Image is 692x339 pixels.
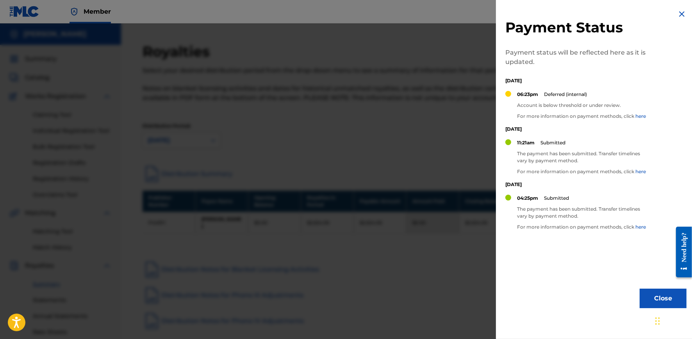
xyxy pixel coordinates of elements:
p: For more information on payment methods, click [517,113,646,120]
a: here [635,169,646,174]
p: [DATE] [505,181,650,188]
iframe: Chat Widget [653,302,692,339]
p: Deferred (internal) [544,91,587,98]
p: Payment status will be reflected here as it is updated. [505,48,650,67]
p: The payment has been submitted. Transfer timelines vary by payment method. [517,206,650,220]
p: [DATE] [505,126,650,133]
p: For more information on payment methods, click [517,168,650,175]
img: MLC Logo [9,6,39,17]
div: Drag [655,309,660,333]
span: Member [84,7,111,16]
p: For more information on payment methods, click [517,224,650,231]
p: 04:25pm [517,195,538,202]
h2: Payment Status [505,19,650,36]
iframe: Resource Center [670,221,692,284]
a: here [635,224,646,230]
p: Account is below threshold or under review. [517,102,646,109]
p: Submitted [540,139,565,146]
p: The payment has been submitted. Transfer timelines vary by payment method. [517,150,650,164]
p: Submitted [544,195,569,202]
p: 06:23pm [517,91,538,98]
p: [DATE] [505,77,650,84]
img: Top Rightsholder [70,7,79,16]
button: Close [640,289,687,308]
a: here [635,113,646,119]
p: 11:21am [517,139,535,146]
